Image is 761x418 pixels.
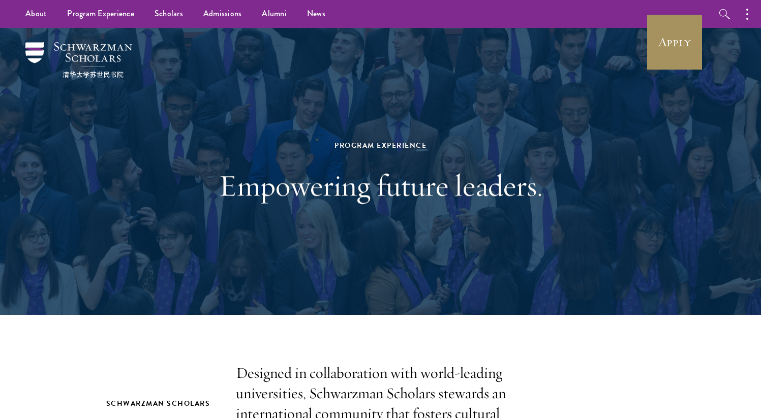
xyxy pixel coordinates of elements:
div: Program Experience [205,139,556,152]
h1: Empowering future leaders. [205,167,556,204]
a: Apply [646,14,703,71]
img: Schwarzman Scholars [25,42,132,78]
h2: Schwarzman Scholars [106,397,216,410]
